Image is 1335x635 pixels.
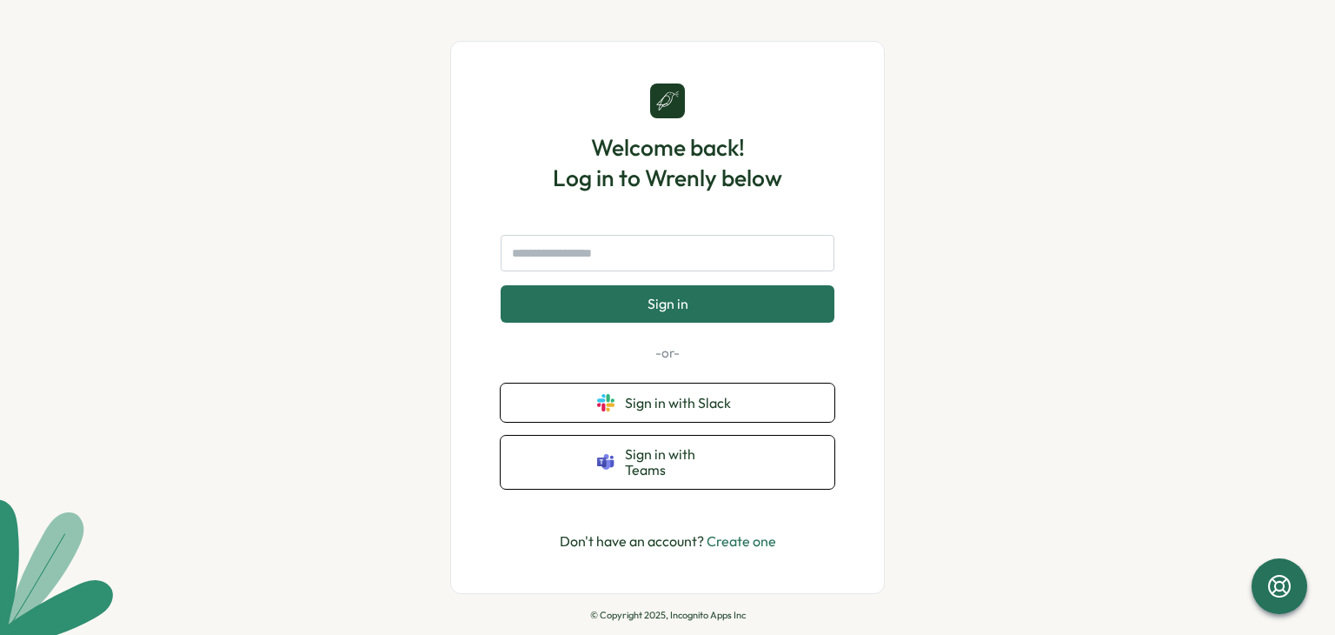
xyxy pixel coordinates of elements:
span: Sign in [648,296,688,311]
a: Create one [707,532,776,550]
p: © Copyright 2025, Incognito Apps Inc [590,610,746,621]
button: Sign in [501,285,834,322]
h1: Welcome back! Log in to Wrenly below [553,132,782,193]
button: Sign in with Slack [501,384,834,422]
button: Sign in with Teams [501,436,834,489]
span: Sign in with Slack [625,395,738,411]
p: Don't have an account? [560,531,776,552]
span: Sign in with Teams [625,446,738,478]
p: -or- [501,344,834,363]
